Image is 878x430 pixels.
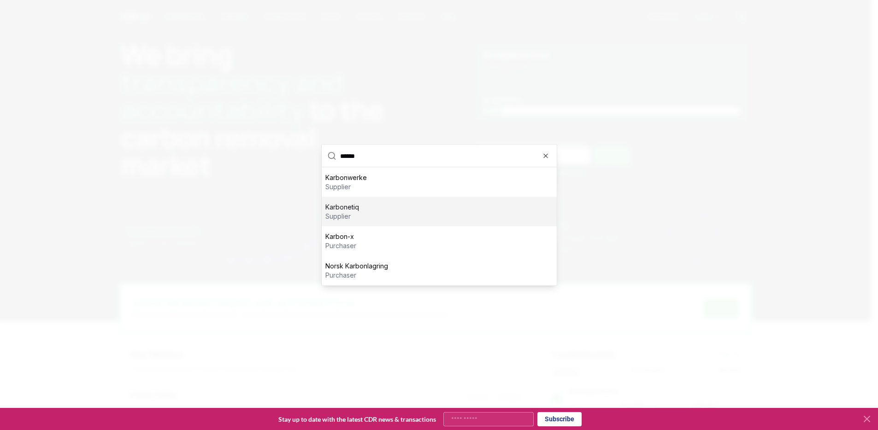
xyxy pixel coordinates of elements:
[325,212,359,221] p: supplier
[325,182,367,192] p: supplier
[325,261,388,271] p: Norsk Karbonlagring
[325,232,356,241] p: Karbon-x
[325,173,367,182] p: Karbonwerke
[325,241,356,250] p: purchaser
[325,271,388,280] p: purchaser
[325,203,359,212] p: Karbonetiq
